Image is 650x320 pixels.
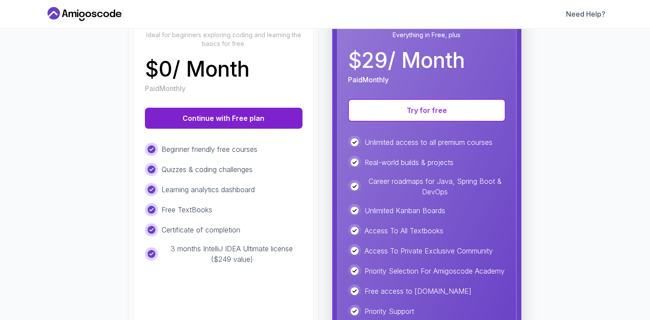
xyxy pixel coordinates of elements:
p: Paid Monthly [348,74,389,85]
p: Beginner friendly free courses [162,144,257,155]
p: Priority Support [365,306,414,316]
p: Free TextBooks [162,204,212,215]
p: $ 29 / Month [348,50,465,71]
p: Learning analytics dashboard [162,184,255,195]
p: $ 0 / Month [145,59,249,80]
p: Unlimited access to all premium courses [365,137,492,148]
p: Unlimited Kanban Boards [365,205,445,216]
p: Priority Selection For Amigoscode Academy [365,266,505,276]
p: Career roadmaps for Java, Spring Boot & DevOps [365,176,506,197]
p: Paid Monthly [145,83,186,94]
button: Continue with Free plan [145,108,302,129]
p: Real-world builds & projects [365,157,453,168]
p: Ideal for beginners exploring coding and learning the basics for free. [145,31,302,48]
p: Access To All Textbooks [365,225,443,236]
p: Access To Private Exclusive Community [365,246,493,256]
p: Quizzes & coding challenges [162,164,253,175]
p: Everything in Free, plus [348,31,506,39]
p: Certificate of completion [162,225,240,235]
a: Need Help? [566,9,605,19]
button: Try for free [348,99,506,122]
p: Free access to [DOMAIN_NAME] [365,286,471,296]
p: 3 months IntelliJ IDEA Ultimate license ($249 value) [162,243,302,264]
